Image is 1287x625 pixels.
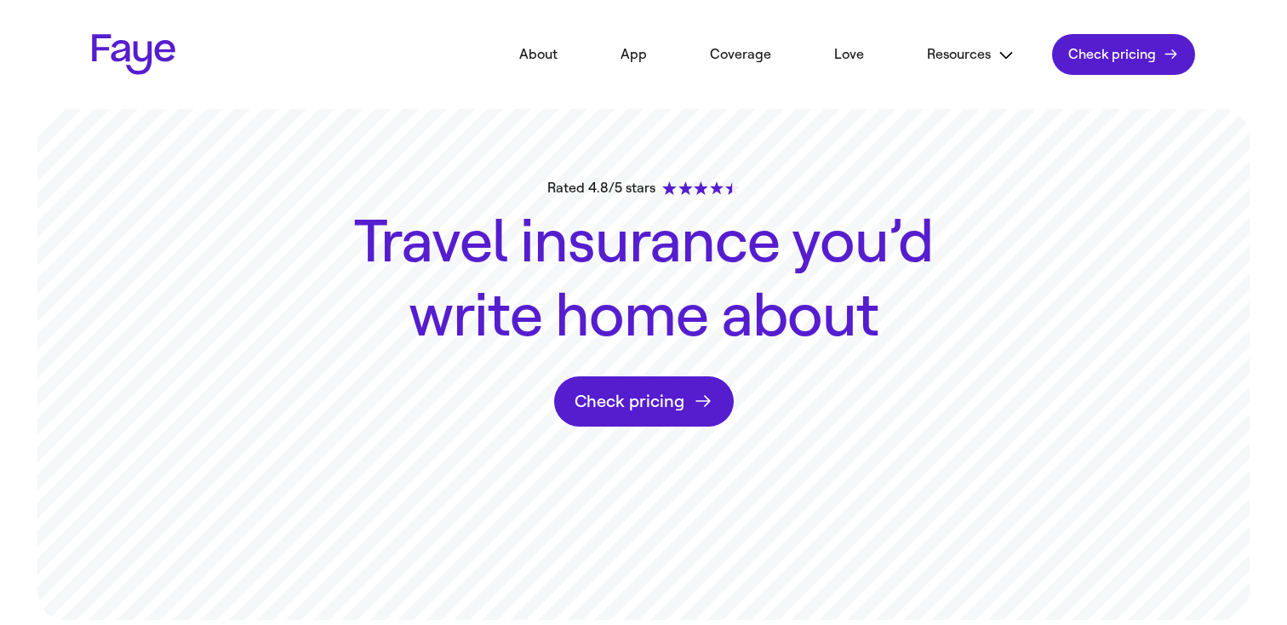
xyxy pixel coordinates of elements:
a: About [494,36,583,73]
div: Rated 4.8/5 stars [547,178,739,198]
a: App [595,36,672,73]
a: Faye Logo [92,34,175,75]
h1: Travel insurance you’d write home about [337,205,950,354]
a: Check pricing [1052,34,1195,75]
a: Coverage [684,36,797,73]
a: Love [809,36,889,73]
button: Resources [901,36,1040,74]
a: Check pricing [554,376,734,427]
